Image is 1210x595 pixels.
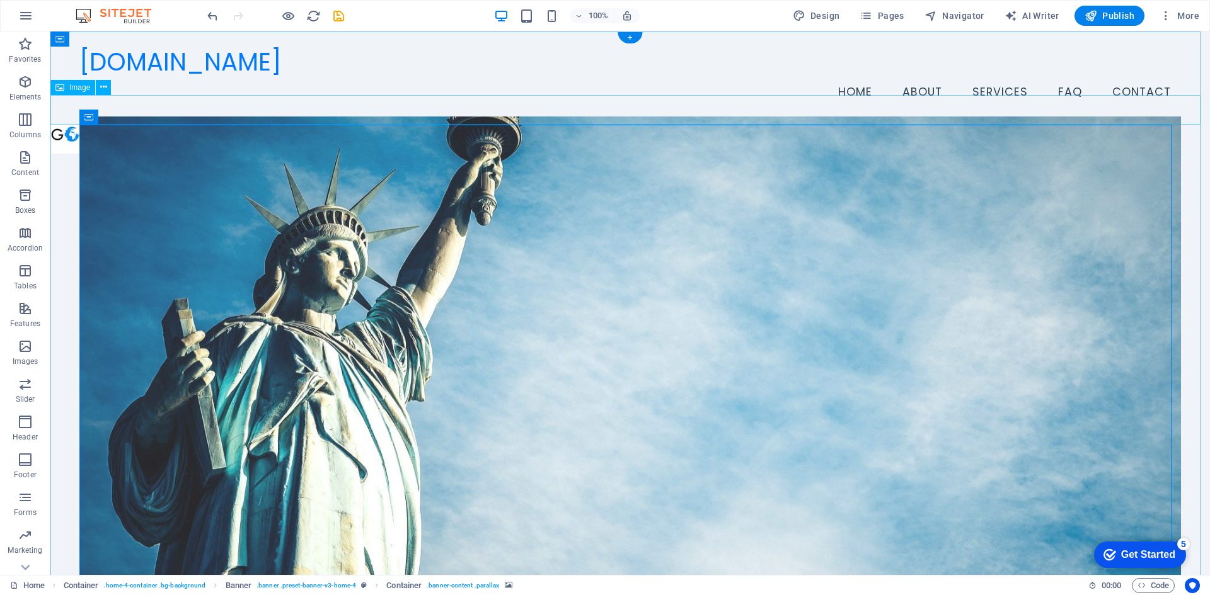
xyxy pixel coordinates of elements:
span: Navigator [925,9,984,22]
span: : [1110,581,1112,590]
nav: breadcrumb [64,578,512,593]
button: Design [788,6,845,26]
p: Accordion [8,243,43,253]
span: . banner .preset-banner-v3-home-4 [256,578,356,593]
span: . home-4-container .bg-background [103,578,205,593]
i: Save (Ctrl+S) [331,9,346,23]
p: Slider [16,394,35,404]
p: Images [13,356,38,366]
i: Undo: Change image (Ctrl+Z) [205,9,220,23]
button: Code [1132,578,1175,593]
div: Design (Ctrl+Alt+Y) [788,6,845,26]
button: 100% [570,8,614,23]
h6: 100% [589,8,609,23]
p: Tables [14,281,37,291]
div: + [618,32,642,43]
span: . banner-content .parallax [427,578,499,593]
span: Click to select. Double-click to edit [386,578,422,593]
span: Click to select. Double-click to edit [226,578,252,593]
button: Navigator [919,6,989,26]
div: 5 [93,3,106,15]
button: Publish [1075,6,1144,26]
span: Publish [1085,9,1134,22]
img: Editor Logo [72,8,167,23]
button: Pages [855,6,909,26]
span: Design [793,9,840,22]
span: More [1160,9,1199,22]
button: Usercentrics [1185,578,1200,593]
button: Click here to leave preview mode and continue editing [280,8,296,23]
div: Get Started [37,14,91,25]
p: Elements [9,92,42,102]
p: Forms [14,507,37,518]
i: This element is a customizable preset [361,582,367,589]
span: AI Writer [1005,9,1059,22]
button: More [1155,6,1204,26]
div: Get Started 5 items remaining, 0% complete [10,6,102,33]
i: This element contains a background [505,582,512,589]
span: 00 00 [1102,578,1121,593]
span: Click to select. Double-click to edit [64,578,99,593]
button: AI Writer [1000,6,1064,26]
p: Marketing [8,545,42,555]
span: Image [69,84,90,91]
i: On resize automatically adjust zoom level to fit chosen device. [621,10,633,21]
p: Columns [9,130,41,140]
span: Pages [860,9,904,22]
i: Reload page [306,9,321,23]
p: Content [11,167,39,178]
h6: Session time [1088,578,1122,593]
button: undo [205,8,220,23]
p: Header [13,432,38,442]
p: Footer [14,470,37,480]
button: save [331,8,346,23]
span: Code [1138,578,1169,593]
p: Features [10,319,40,329]
a: Click to cancel selection. Double-click to open Pages [10,578,45,593]
p: Boxes [15,205,36,215]
p: Favorites [9,54,41,64]
button: reload [306,8,321,23]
